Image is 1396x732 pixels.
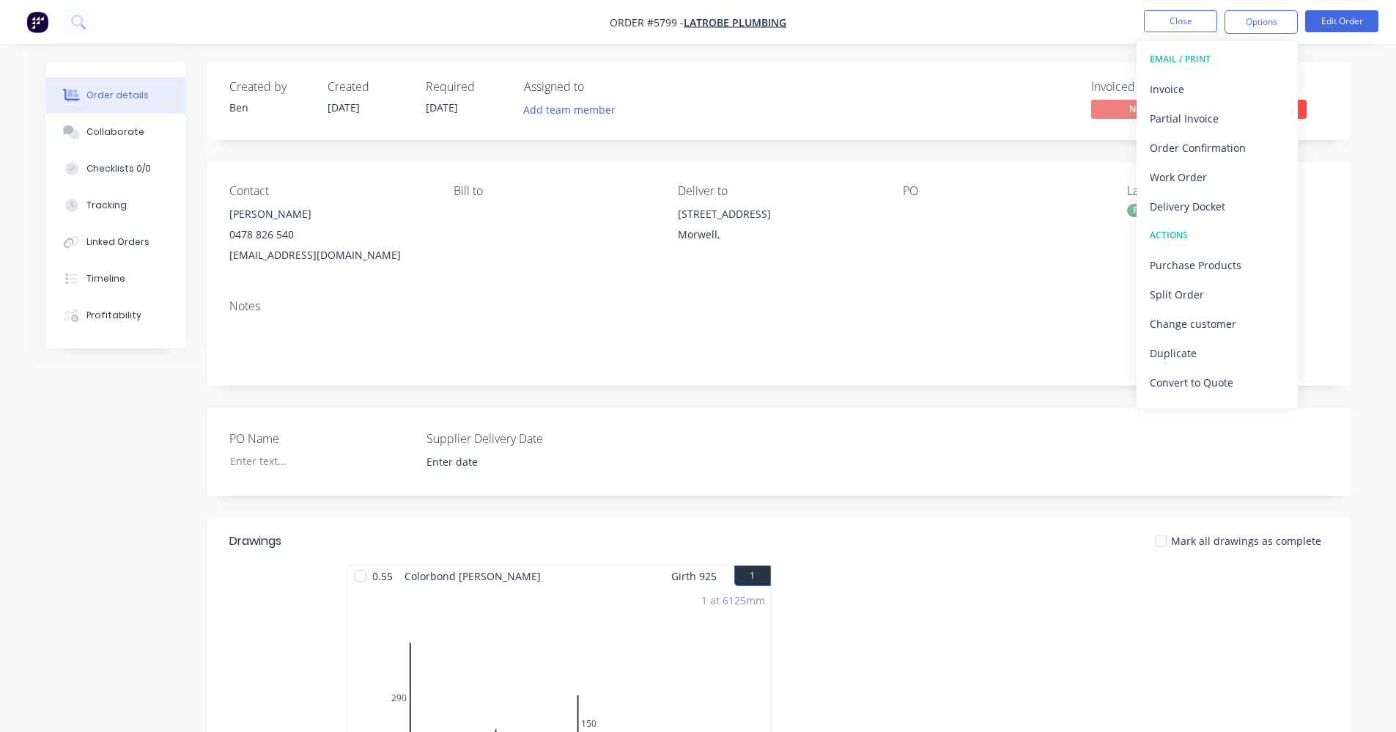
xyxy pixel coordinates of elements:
[701,593,765,608] div: 1 at 6125mm
[366,566,399,587] span: 0.55
[1150,401,1285,422] div: Archive
[1305,10,1378,32] button: Edit Order
[1171,533,1321,549] span: Mark all drawings as complete
[86,89,149,102] div: Order details
[229,204,430,266] div: [PERSON_NAME]0478 826 540[EMAIL_ADDRESS][DOMAIN_NAME]
[229,532,281,550] div: Drawings
[903,184,1104,198] div: PO
[46,187,185,224] button: Tracking
[1150,108,1285,129] div: Partial Invoice
[229,299,1329,313] div: Notes
[671,566,717,587] span: Girth 925
[1127,204,1185,217] div: Production
[416,451,599,473] input: Enter date
[678,184,879,198] div: Deliver to
[46,297,185,334] button: Profitability
[734,566,771,586] button: 1
[1150,226,1285,245] div: ACTIONS
[86,162,151,175] div: Checklists 0/0
[86,125,144,139] div: Collaborate
[1150,372,1285,393] div: Convert to Quote
[86,235,149,249] div: Linked Orders
[1091,100,1179,118] span: No
[399,566,547,587] span: Colorbond [PERSON_NAME]
[26,11,48,33] img: Factory
[1150,137,1285,158] div: Order Confirmation
[229,245,430,266] div: [EMAIL_ADDRESS][DOMAIN_NAME]
[46,150,185,187] button: Checklists 0/0
[678,204,879,224] div: [STREET_ADDRESS]
[1144,10,1217,32] button: Close
[678,224,879,245] div: Morwell,
[46,224,185,260] button: Linked Orders
[426,100,458,114] span: [DATE]
[1150,50,1285,69] div: EMAIL / PRINT
[678,204,879,251] div: [STREET_ADDRESS]Morwell,
[328,100,360,114] span: [DATE]
[229,100,310,115] div: Ben
[229,80,310,94] div: Created by
[1150,196,1285,217] div: Delivery Docket
[684,15,786,29] a: LATROBE PLUMBING
[229,204,430,224] div: [PERSON_NAME]
[1150,284,1285,305] div: Split Order
[524,100,624,120] button: Add team member
[1150,78,1285,100] div: Invoice
[229,184,430,198] div: Contact
[46,77,185,114] button: Order details
[1091,80,1201,94] div: Invoiced
[1150,255,1285,276] div: Purchase Products
[426,80,506,94] div: Required
[86,199,127,212] div: Tracking
[610,15,684,29] span: Order #5799 -
[515,100,623,120] button: Add team member
[328,80,408,94] div: Created
[229,224,430,245] div: 0478 826 540
[86,309,141,322] div: Profitability
[524,80,671,94] div: Assigned to
[1150,166,1285,188] div: Work Order
[46,114,185,150] button: Collaborate
[46,260,185,297] button: Timeline
[1225,10,1298,34] button: Options
[1150,313,1285,334] div: Change customer
[1127,184,1328,198] div: Labels
[86,272,125,285] div: Timeline
[229,430,413,447] label: PO Name
[1150,343,1285,364] div: Duplicate
[454,184,654,198] div: Bill to
[426,430,610,447] label: Supplier Delivery Date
